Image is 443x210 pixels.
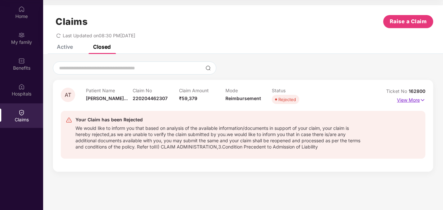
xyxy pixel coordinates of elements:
[18,83,25,90] img: svg+xml;base64,PHN2ZyBpZD0iSG9zcGl0YWxzIiB4bWxucz0iaHR0cDovL3d3dy53My5vcmcvMjAwMC9zdmciIHdpZHRoPS...
[272,88,318,93] p: Status
[86,96,128,101] span: [PERSON_NAME]...
[57,44,73,50] div: Active
[75,124,361,150] div: We would like to inform you that based on analysis of the available information/documents in supp...
[75,116,361,124] div: Your Claim has been Rejected
[386,88,409,94] span: Ticket No
[397,95,425,104] p: View More
[278,96,296,103] div: Rejected
[56,33,61,38] span: redo
[205,65,211,71] img: svg+xml;base64,PHN2ZyBpZD0iU2VhcmNoLTMyeDMyIiB4bWxucz0iaHR0cDovL3d3dy53My5vcmcvMjAwMC9zdmciIHdpZH...
[93,44,111,50] div: Closed
[225,88,272,93] p: Mode
[420,96,425,104] img: svg+xml;base64,PHN2ZyB4bWxucz0iaHR0cDovL3d3dy53My5vcmcvMjAwMC9zdmciIHdpZHRoPSIxNyIgaGVpZ2h0PSIxNy...
[86,88,132,93] p: Patient Name
[18,32,25,38] img: svg+xml;base64,PHN2ZyB3aWR0aD0iMjAiIGhlaWdodD0iMjAiIHZpZXdCb3g9IjAgMCAyMCAyMCIgZmlsbD0ibm9uZSIgeG...
[66,117,72,123] img: svg+xml;base64,PHN2ZyB4bWxucz0iaHR0cDovL3d3dy53My5vcmcvMjAwMC9zdmciIHdpZHRoPSIyNCIgaGVpZ2h0PSIyNC...
[133,96,168,101] span: 220204462307
[179,96,197,101] span: ₹59,379
[179,88,225,93] p: Claim Amount
[390,17,427,26] span: Raise a Claim
[18,6,25,12] img: svg+xml;base64,PHN2ZyBpZD0iSG9tZSIgeG1sbnM9Imh0dHA6Ly93d3cudzMub3JnLzIwMDAvc3ZnIiB3aWR0aD0iMjAiIG...
[65,92,71,98] span: AT
[409,88,425,94] span: 162800
[133,88,179,93] p: Claim No
[383,15,433,28] button: Raise a Claim
[18,109,25,116] img: svg+xml;base64,PHN2ZyBpZD0iQ2xhaW0iIHhtbG5zPSJodHRwOi8vd3d3LnczLm9yZy8yMDAwL3N2ZyIgd2lkdGg9IjIwIi...
[63,33,135,38] span: Last Updated on 08:30 PM[DATE]
[18,58,25,64] img: svg+xml;base64,PHN2ZyBpZD0iQmVuZWZpdHMiIHhtbG5zPSJodHRwOi8vd3d3LnczLm9yZy8yMDAwL3N2ZyIgd2lkdGg9Ij...
[56,16,88,27] h1: Claims
[225,96,261,101] span: Reimbursement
